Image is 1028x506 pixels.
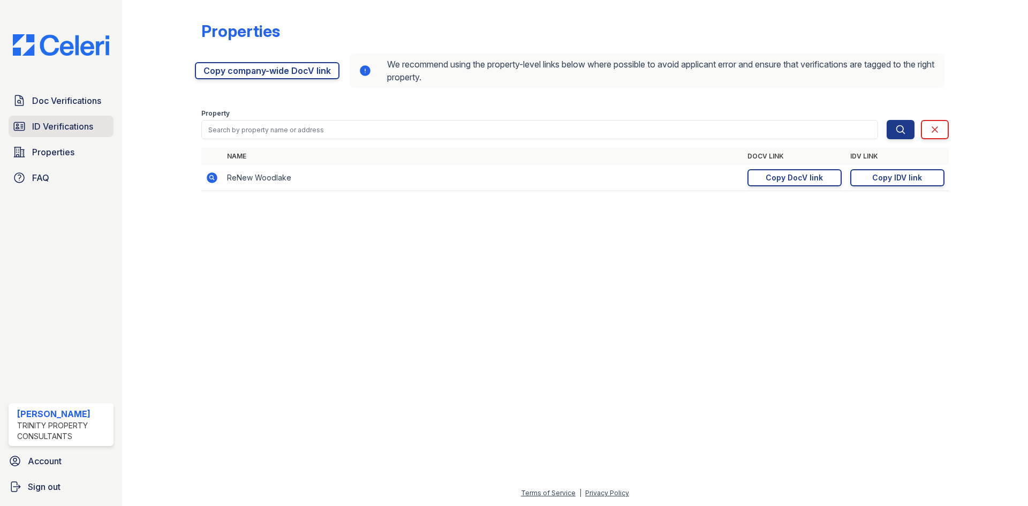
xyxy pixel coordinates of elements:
a: Sign out [4,476,118,497]
a: Copy IDV link [850,169,944,186]
div: [PERSON_NAME] [17,407,109,420]
span: Properties [32,146,74,158]
input: Search by property name or address [201,120,878,139]
td: ReNew Woodlake [223,165,743,191]
a: Privacy Policy [585,489,629,497]
th: Name [223,148,743,165]
th: DocV Link [743,148,846,165]
span: Sign out [28,480,61,493]
a: Account [4,450,118,472]
img: CE_Logo_Blue-a8612792a0a2168367f1c8372b55b34899dd931a85d93a1a3d3e32e68fde9ad4.png [4,34,118,56]
a: Copy DocV link [747,169,842,186]
label: Property [201,109,230,118]
span: FAQ [32,171,49,184]
a: Copy company-wide DocV link [195,62,339,79]
a: ID Verifications [9,116,114,137]
div: | [579,489,581,497]
div: Trinity Property Consultants [17,420,109,442]
th: IDV Link [846,148,949,165]
div: Copy IDV link [872,172,922,183]
div: Copy DocV link [766,172,823,183]
a: Doc Verifications [9,90,114,111]
div: Properties [201,21,280,41]
div: We recommend using the property-level links below where possible to avoid applicant error and ens... [350,54,944,88]
span: Account [28,455,62,467]
a: Terms of Service [521,489,576,497]
span: ID Verifications [32,120,93,133]
span: Doc Verifications [32,94,101,107]
a: Properties [9,141,114,163]
a: FAQ [9,167,114,188]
